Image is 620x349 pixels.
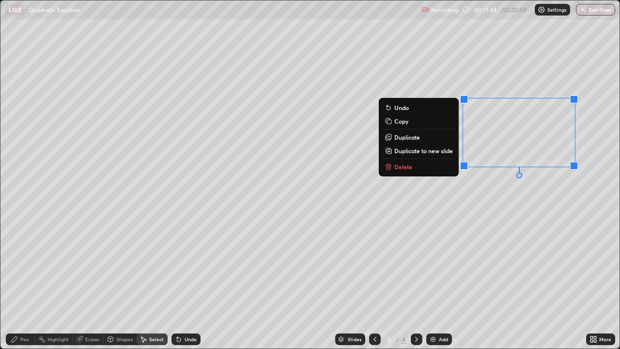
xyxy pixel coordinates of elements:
[85,337,100,342] div: Eraser
[185,337,197,342] div: Undo
[385,336,394,342] div: 3
[383,115,455,127] button: Copy
[20,337,29,342] div: Pen
[547,7,566,12] p: Settings
[383,102,455,113] button: Undo
[394,104,409,111] p: Undo
[9,6,22,14] p: LIVE
[396,336,399,342] div: /
[401,335,407,344] div: 4
[116,337,133,342] div: Shapes
[383,145,455,157] button: Duplicate to new slide
[383,131,455,143] button: Duplicate
[394,147,453,155] p: Duplicate to new slide
[383,161,455,173] button: Delete
[348,337,361,342] div: Slides
[439,337,448,342] div: Add
[538,6,545,14] img: class-settings-icons
[421,6,429,14] img: recording.375f2c34.svg
[149,337,164,342] div: Select
[599,337,611,342] div: More
[29,6,80,14] p: Quadratic Equation
[394,133,420,141] p: Duplicate
[394,163,412,171] p: Delete
[429,335,437,343] img: add-slide-button
[394,117,408,125] p: Copy
[431,6,458,14] p: Recording
[47,337,69,342] div: Highlight
[576,4,615,16] button: End Class
[579,6,587,14] img: end-class-cross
